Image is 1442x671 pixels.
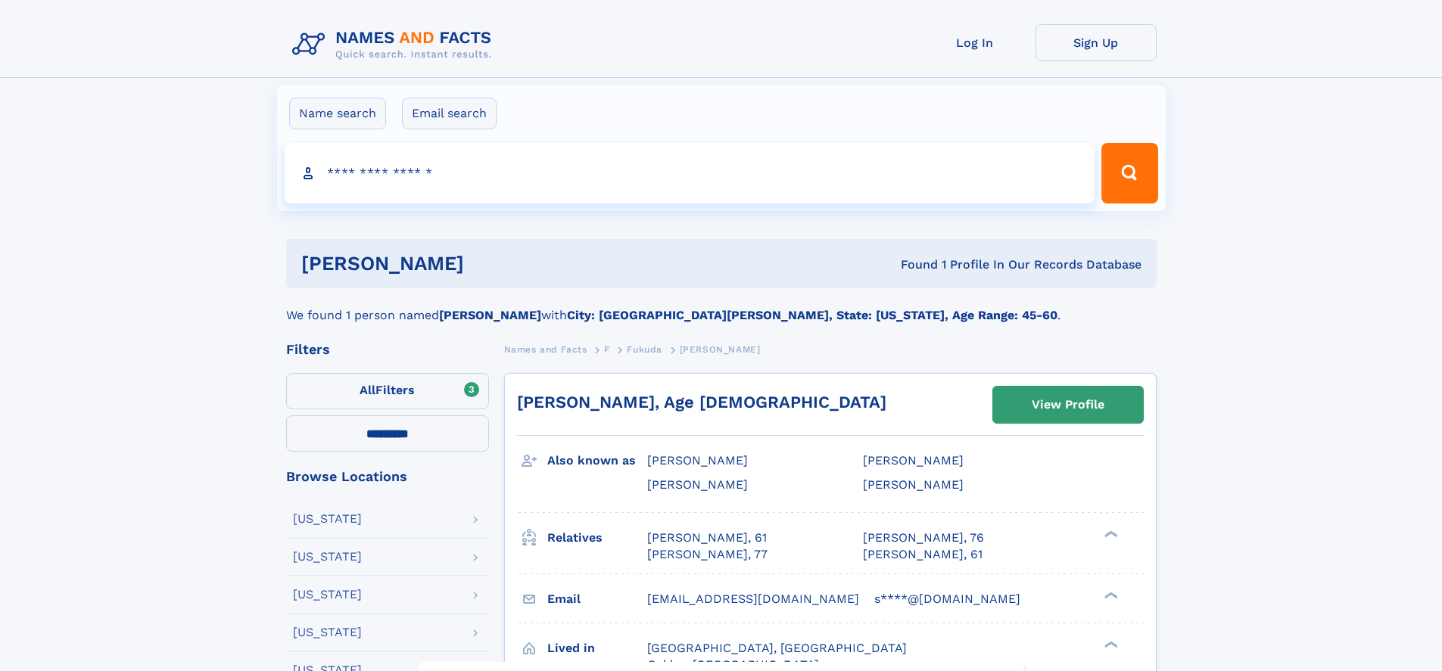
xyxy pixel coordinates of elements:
[647,592,859,606] span: [EMAIL_ADDRESS][DOMAIN_NAME]
[301,254,683,273] h1: [PERSON_NAME]
[682,256,1141,273] div: Found 1 Profile In Our Records Database
[863,453,964,468] span: [PERSON_NAME]
[567,308,1057,322] b: City: [GEOGRAPHIC_DATA][PERSON_NAME], State: [US_STATE], Age Range: 45-60
[504,340,587,359] a: Names and Facts
[914,24,1036,61] a: Log In
[863,530,984,546] a: [PERSON_NAME], 76
[439,308,541,322] b: [PERSON_NAME]
[863,546,983,563] a: [PERSON_NAME], 61
[360,383,375,397] span: All
[1036,24,1157,61] a: Sign Up
[680,344,761,355] span: [PERSON_NAME]
[402,98,497,129] label: Email search
[293,626,362,638] div: [US_STATE]
[286,24,504,65] img: Logo Names and Facts
[517,393,886,412] a: [PERSON_NAME], Age [DEMOGRAPHIC_DATA]
[1101,529,1119,539] div: ❯
[293,551,362,563] div: [US_STATE]
[627,340,662,359] a: Fukuda
[647,453,748,468] span: [PERSON_NAME]
[604,340,610,359] a: F
[647,530,767,546] a: [PERSON_NAME], 61
[993,387,1143,423] a: View Profile
[547,586,647,612] h3: Email
[286,373,489,409] label: Filters
[863,477,964,492] span: [PERSON_NAME]
[285,143,1095,203] input: search input
[286,288,1157,325] div: We found 1 person named with .
[627,344,662,355] span: Fukuda
[286,470,489,483] div: Browse Locations
[604,344,610,355] span: F
[289,98,386,129] label: Name search
[293,513,362,525] div: [US_STATE]
[293,589,362,601] div: [US_STATE]
[1032,387,1104,422] div: View Profile
[547,525,647,551] h3: Relatives
[547,635,647,661] h3: Lived in
[286,343,489,356] div: Filters
[1101,639,1119,649] div: ❯
[647,546,768,563] a: [PERSON_NAME], 77
[1101,590,1119,600] div: ❯
[647,641,907,655] span: [GEOGRAPHIC_DATA], [GEOGRAPHIC_DATA]
[1101,143,1157,203] button: Search Button
[547,448,647,474] h3: Also known as
[647,477,748,492] span: [PERSON_NAME]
